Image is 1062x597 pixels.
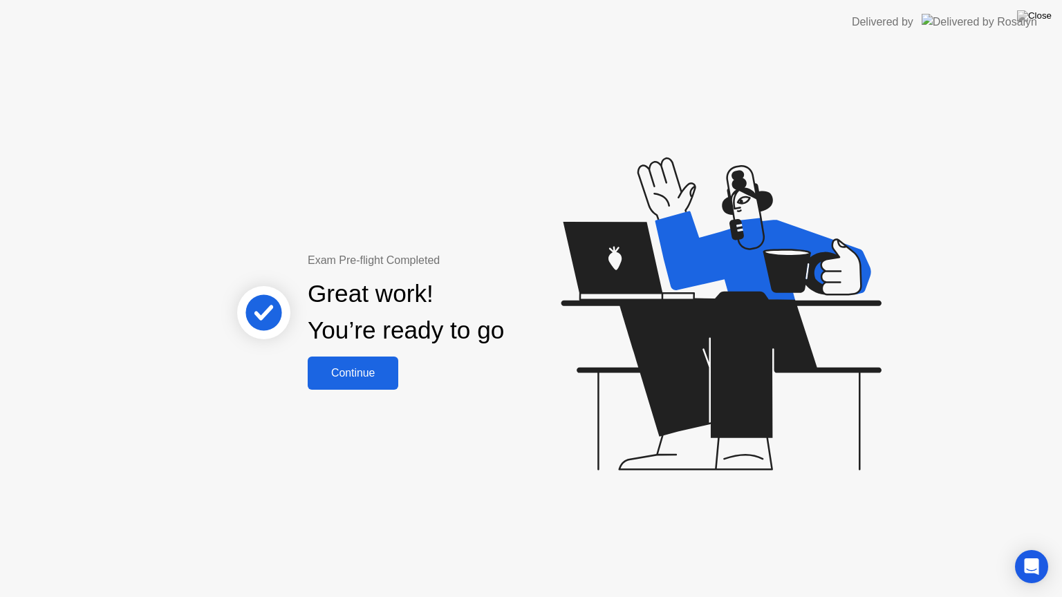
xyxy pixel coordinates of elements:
[312,367,394,379] div: Continue
[852,14,913,30] div: Delivered by
[1015,550,1048,583] div: Open Intercom Messenger
[308,252,593,269] div: Exam Pre-flight Completed
[308,276,504,349] div: Great work! You’re ready to go
[308,357,398,390] button: Continue
[922,14,1037,30] img: Delivered by Rosalyn
[1017,10,1052,21] img: Close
